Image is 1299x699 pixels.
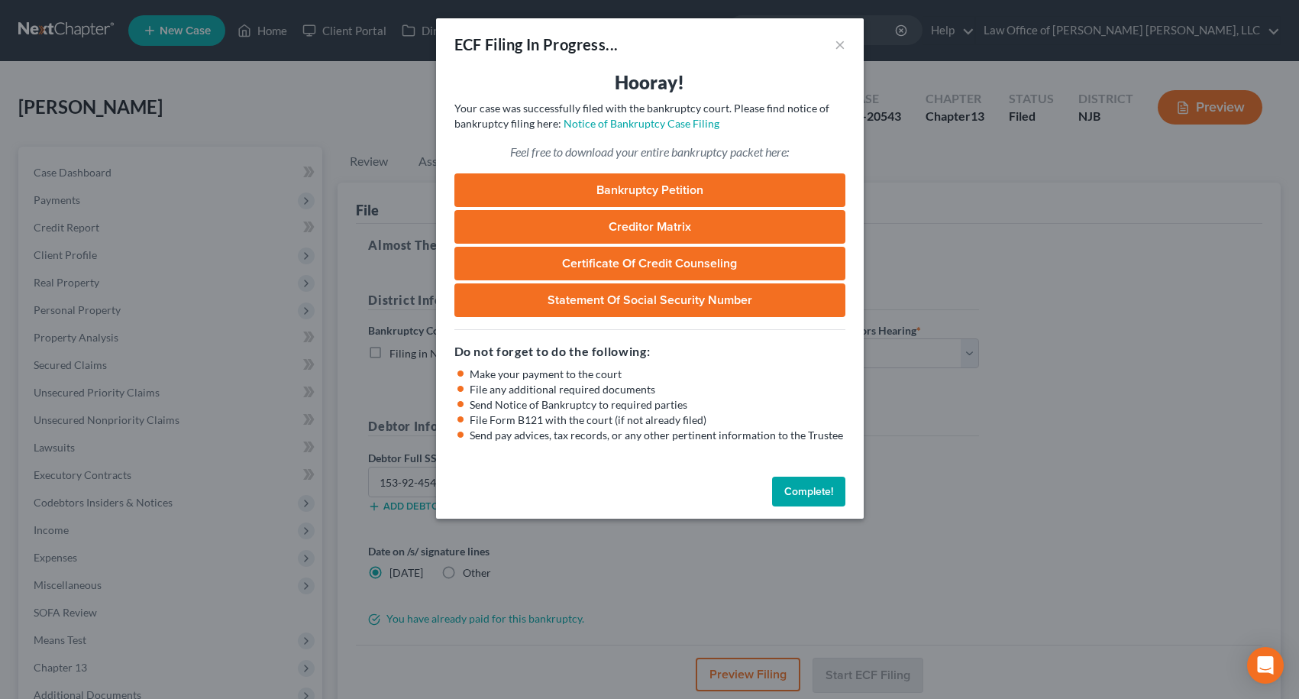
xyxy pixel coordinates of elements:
[470,428,845,443] li: Send pay advices, tax records, or any other pertinent information to the Trustee
[1247,647,1284,684] div: Open Intercom Messenger
[772,477,845,507] button: Complete!
[454,173,845,207] a: Bankruptcy Petition
[470,413,845,428] li: File Form B121 with the court (if not already filed)
[454,144,845,161] p: Feel free to download your entire bankruptcy packet here:
[454,210,845,244] a: Creditor Matrix
[454,34,619,55] div: ECF Filing In Progress...
[454,247,845,280] a: Certificate of Credit Counseling
[470,367,845,382] li: Make your payment to the court
[454,102,829,130] span: Your case was successfully filed with the bankruptcy court. Please find notice of bankruptcy fili...
[454,283,845,317] a: Statement of Social Security Number
[470,382,845,397] li: File any additional required documents
[564,117,719,130] a: Notice of Bankruptcy Case Filing
[454,70,845,95] h3: Hooray!
[470,397,845,413] li: Send Notice of Bankruptcy to required parties
[835,35,845,53] button: ×
[454,342,845,361] h5: Do not forget to do the following:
